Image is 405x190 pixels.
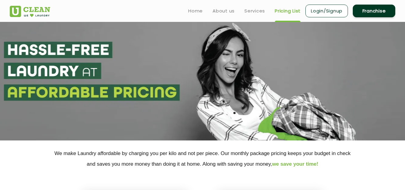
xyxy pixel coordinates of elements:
[353,5,395,17] a: Franchise
[10,148,395,169] p: We make Laundry affordable by charging you per kilo and not per piece. Our monthly package pricin...
[275,7,301,15] a: Pricing List
[10,6,50,17] img: UClean Laundry and Dry Cleaning
[244,7,265,15] a: Services
[188,7,203,15] a: Home
[305,5,348,17] a: Login/Signup
[272,161,318,167] span: we save your time!
[213,7,235,15] a: About us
